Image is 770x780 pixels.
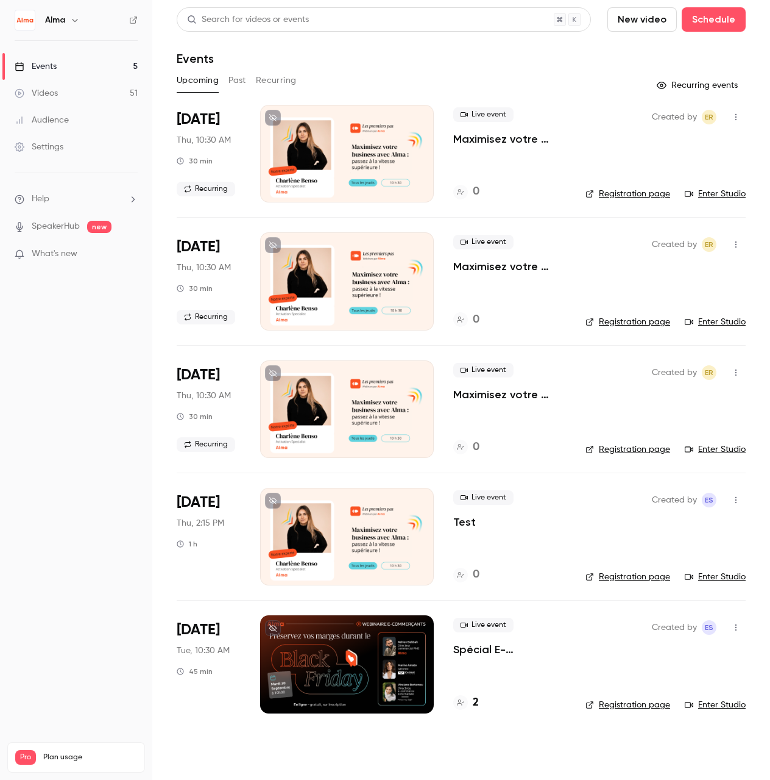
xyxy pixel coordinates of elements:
a: Registration page [585,188,670,200]
li: help-dropdown-opener [15,193,138,206]
span: [DATE] [177,110,220,129]
span: Thu, 10:30 AM [177,262,231,274]
div: 1 h [177,539,197,549]
span: [DATE] [177,620,220,640]
div: Settings [15,141,63,153]
h4: 0 [473,312,479,328]
a: Enter Studio [685,316,746,328]
button: Past [228,71,246,90]
button: Schedule [682,7,746,32]
span: Created by [652,237,697,252]
span: [DATE] [177,365,220,385]
span: Plan usage [43,753,137,762]
h4: 0 [473,567,479,583]
a: Registration page [585,571,670,583]
a: 0 [453,312,479,328]
a: Spécial E-commerçants - Sortir de la guerre des prix et préserver ses marges pendant [DATE][DATE] [453,642,566,657]
span: Live event [453,618,514,632]
span: Created by [652,493,697,507]
a: Maximisez votre business avec [PERSON_NAME] : passez à la vitesse supérieure ! [453,387,566,402]
div: Sep 18 Thu, 10:30 AM (Europe/Paris) [177,360,241,458]
button: Recurring [256,71,297,90]
a: Registration page [585,699,670,711]
span: Pro [15,750,36,765]
span: Recurring [177,437,235,452]
span: Eric ROMER [702,237,716,252]
a: SpeakerHub [32,220,80,233]
div: Sep 4 Thu, 10:30 AM (Europe/Paris) [177,105,241,202]
span: Eric ROMER [702,365,716,380]
h1: Events [177,51,214,66]
div: Audience [15,114,69,126]
h4: 0 [473,439,479,456]
h6: Alma [45,14,65,26]
div: 30 min [177,156,213,166]
span: [DATE] [177,493,220,512]
div: Sep 30 Tue, 10:30 AM (Europe/Paris) [177,615,241,713]
h4: 2 [473,695,479,711]
span: new [87,221,111,233]
span: Live event [453,107,514,122]
span: Recurring [177,310,235,324]
a: Enter Studio [685,699,746,711]
a: Registration page [585,316,670,328]
span: Created by [652,620,697,635]
button: New video [607,7,677,32]
span: ER [705,110,713,124]
span: [DATE] [177,237,220,257]
a: 0 [453,439,479,456]
span: Created by [652,365,697,380]
span: ER [705,237,713,252]
a: Maximisez votre business avec [PERSON_NAME] : passez à la vitesse supérieure ! [453,259,566,274]
div: Sep 11 Thu, 10:30 AM (Europe/Paris) [177,232,241,330]
a: Registration page [585,443,670,456]
img: Alma [15,10,35,30]
a: Enter Studio [685,188,746,200]
span: Evan SAIDI [702,493,716,507]
span: Recurring [177,182,235,196]
a: Test [453,515,476,529]
a: 2 [453,695,479,711]
span: What's new [32,248,77,260]
span: Created by [652,110,697,124]
button: Recurring events [651,76,746,95]
div: 30 min [177,412,213,421]
span: Evan SAIDI [702,620,716,635]
iframe: Noticeable Trigger [123,249,138,260]
span: Thu, 2:15 PM [177,517,224,529]
span: Thu, 10:30 AM [177,134,231,146]
span: Thu, 10:30 AM [177,390,231,402]
span: Live event [453,490,514,505]
div: Videos [15,87,58,99]
div: Sep 25 Thu, 2:15 PM (Europe/Paris) [177,488,241,585]
a: 0 [453,567,479,583]
div: Events [15,60,57,73]
span: ES [705,493,713,507]
span: ES [705,620,713,635]
span: ER [705,365,713,380]
div: 45 min [177,667,213,676]
a: Enter Studio [685,571,746,583]
a: Enter Studio [685,443,746,456]
a: 0 [453,184,479,200]
span: Live event [453,363,514,377]
span: Eric ROMER [702,110,716,124]
span: Help [32,193,49,206]
button: Upcoming [177,71,219,90]
div: 30 min [177,284,213,293]
span: Tue, 10:30 AM [177,645,230,657]
div: Search for videos or events [187,13,309,26]
h4: 0 [473,184,479,200]
span: Live event [453,235,514,249]
a: Maximisez votre business avec [PERSON_NAME] : passez à la vitesse supérieure ! [453,132,566,146]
